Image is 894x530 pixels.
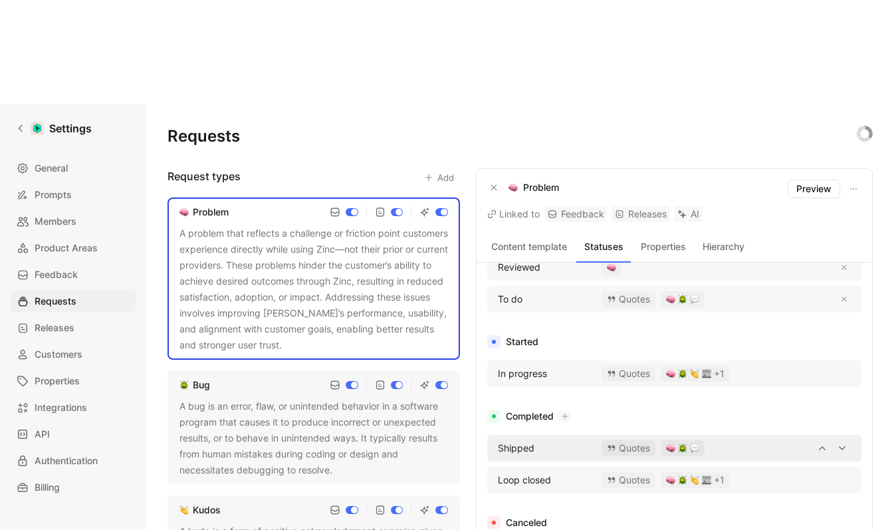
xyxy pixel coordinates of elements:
span: Loop closed [498,472,551,488]
a: Product Areas [11,237,136,259]
img: 👏 [690,475,699,485]
a: Requests [11,291,136,312]
a: Properties [11,370,136,392]
span: Requests [35,293,76,309]
img: 🧠 [666,369,675,378]
div: Started [487,334,861,350]
div: Completed [487,408,861,424]
div: Quotes [602,472,655,488]
span: Releases [35,320,74,336]
button: 🧠🪲👏📰+1 [661,366,730,382]
a: Releases [11,317,136,338]
div: Bug [193,377,210,393]
a: Integrations [11,397,136,418]
img: 🪲 [678,369,687,378]
img: 🧠 [666,444,675,453]
a: Billing [11,477,136,498]
button: 🧠 [602,259,621,275]
img: 🪲 [678,475,687,485]
div: A bug is an error, flaw, or unintended behavior in a software program that causes it to produce i... [179,398,448,478]
img: 🪲 [678,444,687,453]
span: Feedback [35,267,78,283]
span: Prompts [35,187,72,203]
button: Preview [788,180,840,198]
button: Hierarchy [696,238,750,255]
img: 📰 [702,369,711,378]
img: 💬 [690,295,699,304]
h3: Request types [168,168,241,187]
button: Add [418,168,460,187]
div: +1 [666,475,725,485]
img: 🧠 [179,207,189,217]
span: In progress [498,366,547,382]
img: 💬 [690,444,699,453]
a: Settings [11,115,97,142]
button: 🧠🪲💬 [661,291,705,307]
button: Content template [487,238,571,255]
img: 🧠 [508,183,518,192]
button: Properties [636,238,691,255]
span: Shipped [498,440,534,456]
a: Prompts [11,184,136,205]
span: Properties [35,373,80,389]
button: 🧠🪲💬 [661,440,705,456]
a: AI [675,206,702,222]
div: +1 [666,369,725,378]
a: Authentication [11,450,136,471]
img: 🪲 [678,295,687,304]
span: Authentication [35,453,98,469]
img: 👏 [179,505,189,515]
img: 🧠 [607,263,616,272]
span: API [35,426,50,442]
img: 🧠 [666,295,675,304]
a: API [11,424,136,445]
button: 🧠🪲👏📰+1 [661,472,730,488]
div: A problem that reflects a challenge or friction point customers experience directly while using Z... [179,225,448,353]
span: Preview [796,181,832,197]
a: 👏Kudos [177,502,223,518]
img: 📰 [702,475,711,485]
h1: Settings [49,120,92,136]
span: Integrations [35,400,87,416]
div: Linked to [487,206,540,222]
span: Members [35,213,76,229]
span: General [35,160,68,176]
img: 🪲 [179,380,189,390]
a: 🪲Bug [177,377,213,393]
img: 🧠 [666,475,675,485]
a: Feedback [545,206,607,222]
div: Problem [193,204,229,220]
a: 🧠Problem [177,204,231,220]
button: Statuses [576,238,631,255]
div: Kudos [193,502,221,518]
img: 👏 [690,369,699,378]
div: Quotes [602,366,655,382]
h1: Requests [168,126,240,147]
div: Quotes [602,291,655,307]
a: General [11,158,136,179]
a: Customers [11,344,136,365]
span: Billing [35,479,60,495]
a: Feedback [11,264,136,285]
p: Problem [523,180,559,196]
span: Customers [35,346,82,362]
a: Releases [612,206,669,222]
div: Quotes [602,440,655,456]
a: Members [11,211,136,232]
span: Reviewed [498,259,540,275]
span: Product Areas [35,240,98,256]
span: To do [498,291,522,307]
